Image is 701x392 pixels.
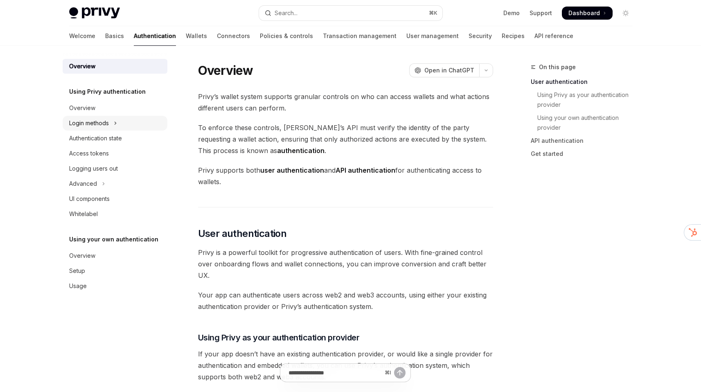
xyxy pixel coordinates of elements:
[394,367,406,378] button: Send message
[198,289,493,312] span: Your app can authenticate users across web2 and web3 accounts, using either your existing authent...
[429,10,437,16] span: ⌘ K
[63,131,167,146] a: Authentication state
[198,63,253,78] h1: Overview
[259,6,442,20] button: Open search
[63,146,167,161] a: Access tokens
[63,248,167,263] a: Overview
[63,59,167,74] a: Overview
[69,164,118,173] div: Logging users out
[198,247,493,281] span: Privy is a powerful toolkit for progressive authentication of users. With fine-grained control ov...
[186,26,207,46] a: Wallets
[63,116,167,131] button: Toggle Login methods section
[619,7,632,20] button: Toggle dark mode
[277,146,325,155] strong: authentication
[539,62,576,72] span: On this page
[502,26,525,46] a: Recipes
[69,26,95,46] a: Welcome
[260,166,324,174] strong: user authentication
[198,227,287,240] span: User authentication
[69,266,85,276] div: Setup
[198,91,493,114] span: Privy’s wallet system supports granular controls on who can access wallets and what actions diffe...
[531,147,639,160] a: Get started
[534,26,573,46] a: API reference
[63,264,167,278] a: Setup
[198,332,360,343] span: Using Privy as your authentication provider
[198,348,493,383] span: If your app doesn’t have an existing authentication provider, or would like a single provider for...
[289,364,381,382] input: Ask a question...
[198,122,493,156] span: To enforce these controls, [PERSON_NAME]’s API must verify the identity of the party requesting a...
[63,207,167,221] a: Whitelabel
[531,134,639,147] a: API authentication
[275,8,298,18] div: Search...
[530,9,552,17] a: Support
[531,88,639,111] a: Using Privy as your authentication provider
[69,133,122,143] div: Authentication state
[69,149,109,158] div: Access tokens
[531,111,639,134] a: Using your own authentication provider
[323,26,397,46] a: Transaction management
[69,118,109,128] div: Login methods
[562,7,613,20] a: Dashboard
[63,101,167,115] a: Overview
[69,103,95,113] div: Overview
[69,61,95,71] div: Overview
[568,9,600,17] span: Dashboard
[69,281,87,291] div: Usage
[69,251,95,261] div: Overview
[198,164,493,187] span: Privy supports both and for authenticating access to wallets.
[63,176,167,191] button: Toggle Advanced section
[469,26,492,46] a: Security
[336,166,395,174] strong: API authentication
[217,26,250,46] a: Connectors
[69,179,97,189] div: Advanced
[63,161,167,176] a: Logging users out
[409,63,479,77] button: Open in ChatGPT
[503,9,520,17] a: Demo
[63,191,167,206] a: UI components
[105,26,124,46] a: Basics
[531,75,639,88] a: User authentication
[69,87,146,97] h5: Using Privy authentication
[63,279,167,293] a: Usage
[260,26,313,46] a: Policies & controls
[69,7,120,19] img: light logo
[69,194,110,204] div: UI components
[69,209,98,219] div: Whitelabel
[424,66,474,74] span: Open in ChatGPT
[406,26,459,46] a: User management
[134,26,176,46] a: Authentication
[69,234,158,244] h5: Using your own authentication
